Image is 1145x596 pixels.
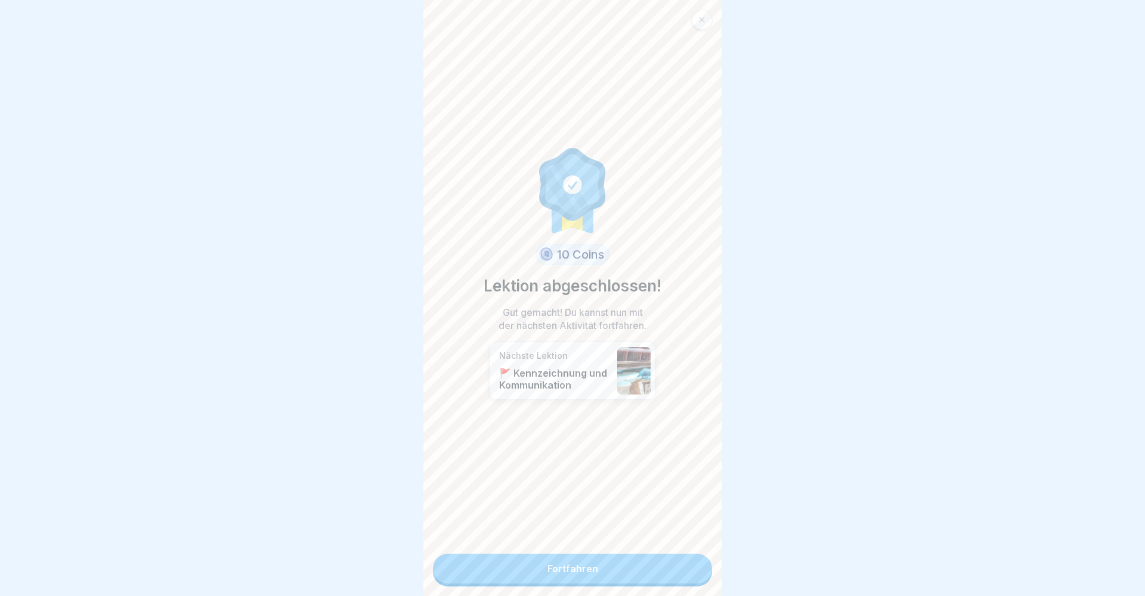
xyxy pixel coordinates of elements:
div: 10 Coins [536,244,609,265]
p: Gut gemacht! Du kannst nun mit der nächsten Aktivität fortfahren. [495,306,650,332]
p: Nächste Lektion [499,350,611,361]
p: 🚩 Kennzeichnung und Kommunikation [499,367,611,391]
img: coin.svg [537,246,555,263]
p: Lektion abgeschlossen! [484,275,661,297]
a: Fortfahren [433,554,712,583]
img: completion.svg [533,145,612,234]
